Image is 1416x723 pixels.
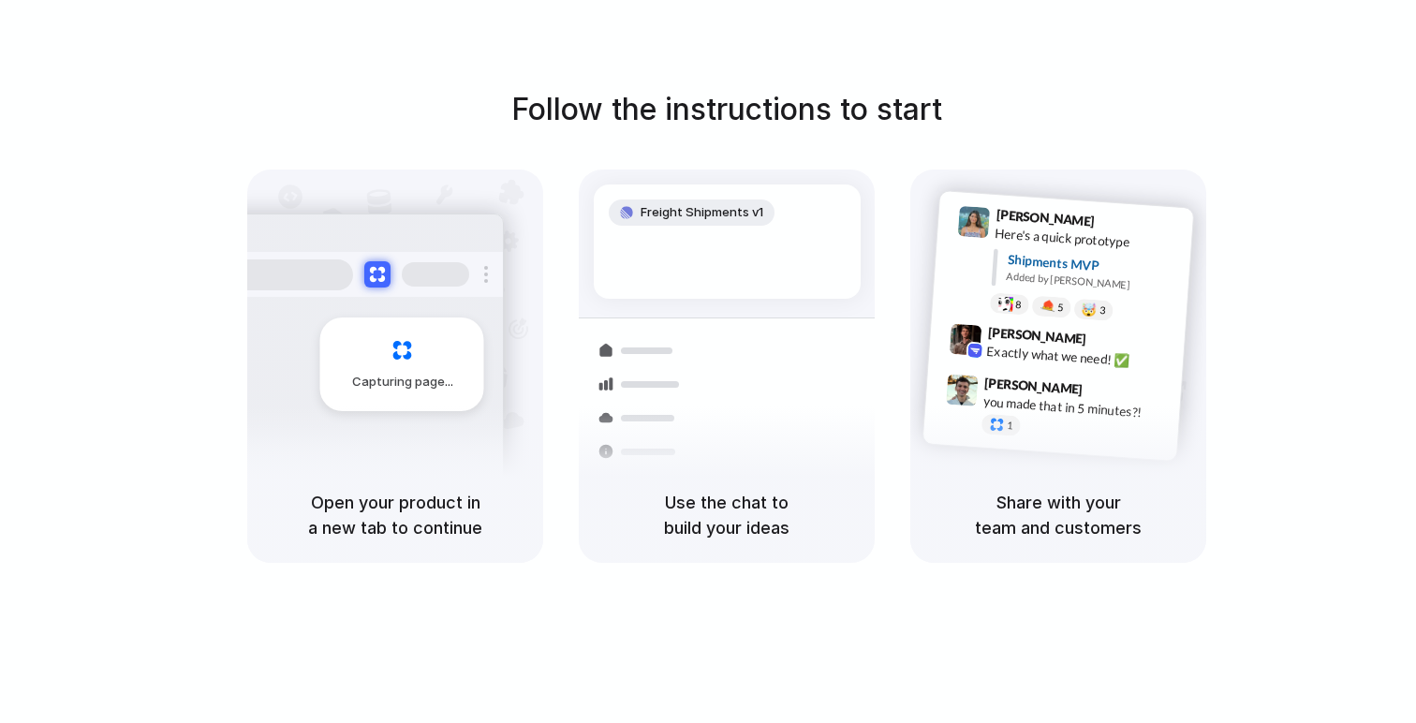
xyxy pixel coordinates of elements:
[933,490,1184,540] h5: Share with your team and customers
[987,322,1086,349] span: [PERSON_NAME]
[511,87,942,132] h1: Follow the instructions to start
[986,342,1173,374] div: Exactly what we need! ✅
[995,224,1182,256] div: Here's a quick prototype
[601,490,852,540] h5: Use the chat to build your ideas
[270,490,521,540] h5: Open your product in a new tab to continue
[1082,303,1098,317] div: 🤯
[982,392,1170,424] div: you made that in 5 minutes?!
[1100,214,1139,236] span: 9:41 AM
[996,204,1095,231] span: [PERSON_NAME]
[641,203,763,222] span: Freight Shipments v1
[1092,332,1130,354] span: 9:42 AM
[1099,305,1106,316] span: 3
[352,373,456,391] span: Capturing page
[984,373,1084,400] span: [PERSON_NAME]
[1057,302,1064,313] span: 5
[1007,250,1180,281] div: Shipments MVP
[1006,269,1178,296] div: Added by [PERSON_NAME]
[1088,382,1127,405] span: 9:47 AM
[1015,300,1022,310] span: 8
[1007,421,1013,431] span: 1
